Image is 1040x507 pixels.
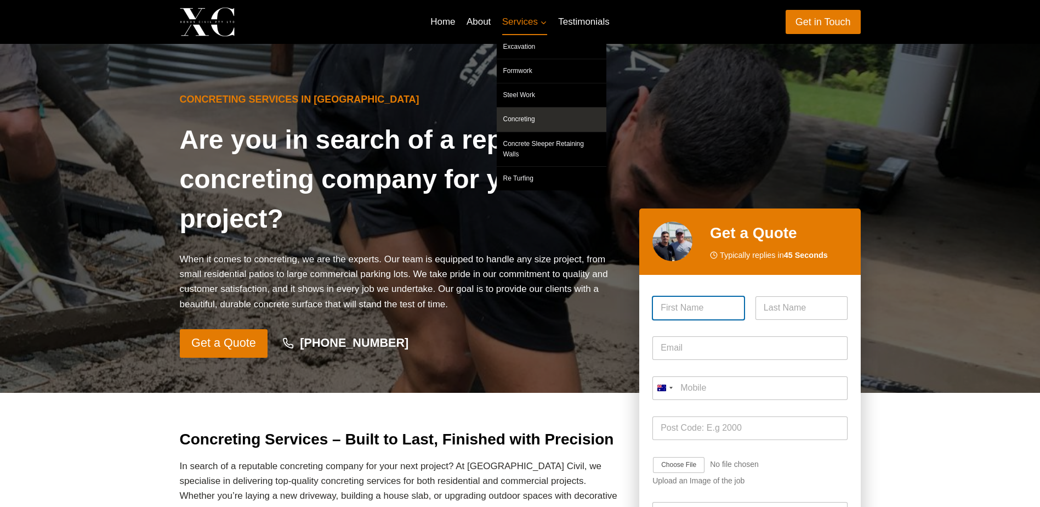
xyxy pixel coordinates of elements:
a: About [461,9,497,35]
a: Excavation [497,35,606,59]
nav: Primary Navigation [425,9,615,35]
h1: Are you in search of a reputable concreting company for your next project? [180,120,622,239]
p: When it comes to concreting, we are the experts. Our team is equipped to handle any size project,... [180,252,622,312]
input: First Name [652,296,745,320]
input: Mobile [652,376,847,400]
a: [PHONE_NUMBER] [272,331,419,356]
div: Upload an Image of the job [652,476,847,486]
a: Concrete Sleeper Retaining Walls [497,132,606,166]
input: Last Name [755,296,848,320]
input: Post Code: E.g 2000 [652,416,847,440]
p: Xenos Civil [244,13,321,30]
input: Email [652,336,847,360]
span: Typically replies in [720,249,828,262]
strong: [PHONE_NUMBER] [300,336,408,350]
a: Get a Quote [180,329,268,358]
a: Testimonials [553,9,615,35]
button: Selected country [652,376,677,400]
h6: Concreting Services in [GEOGRAPHIC_DATA] [180,92,622,107]
a: Concreting [497,108,606,131]
a: Steel Work [497,83,606,107]
strong: 45 Seconds [784,251,828,260]
a: Formwork [497,59,606,83]
button: Child menu of Services [497,9,553,35]
a: Re Turfing [497,167,606,190]
a: Get in Touch [786,10,861,33]
span: Get a Quote [191,334,256,353]
a: Home [425,9,461,35]
a: Xenos Civil [180,7,321,36]
h2: Concreting Services – Built to Last, Finished with Precision [180,428,622,451]
img: Xenos Civil [180,7,235,36]
h2: Get a Quote [710,222,848,245]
